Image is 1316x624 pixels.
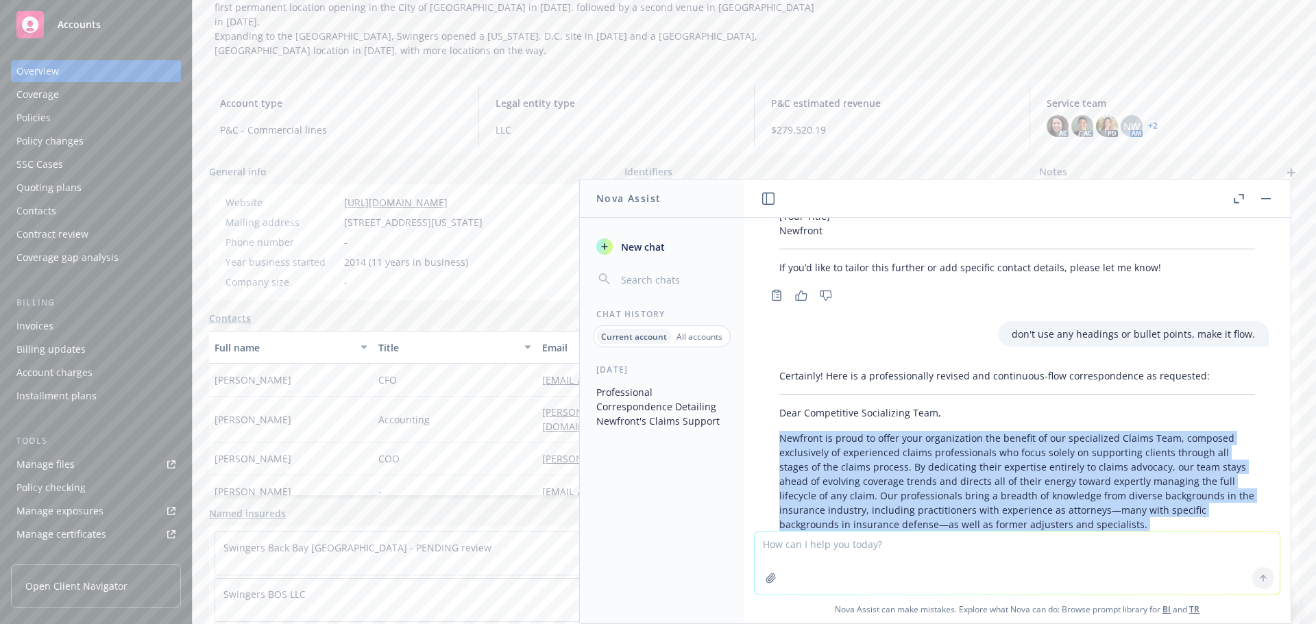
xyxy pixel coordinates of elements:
div: Policy checking [16,477,86,499]
svg: Copy to clipboard [770,289,783,301]
span: [PERSON_NAME] [215,484,291,499]
p: don't use any headings or bullet points, make it flow. [1012,327,1255,341]
a: SSC Cases [11,153,181,175]
span: - [344,235,348,249]
span: LLC [496,123,738,137]
a: Invoices [11,315,181,337]
a: Policy changes [11,130,181,152]
span: P&C estimated revenue [771,96,1013,110]
span: Notes [1039,164,1067,181]
a: Manage certificates [11,523,181,545]
div: Chat History [580,308,744,320]
span: [PERSON_NAME] [215,412,291,427]
span: Accounts [58,19,101,30]
span: Legal entity type [496,96,738,110]
button: Title [373,331,537,364]
div: Manage exposures [16,500,103,522]
span: COO [378,451,400,466]
span: Service team [1047,96,1289,110]
a: Swingers BOS LLC [223,588,306,601]
div: Contract review [16,223,88,245]
a: Quoting plans [11,177,181,199]
button: Email [537,331,809,364]
a: Contacts [209,311,251,325]
span: $279,520.19 [771,123,1013,137]
button: Professional Correspondence Detailing Newfront's Claims Support [591,381,733,432]
div: Contacts [16,200,56,222]
p: All accounts [677,331,722,342]
p: If you’d like to tailor this further or add specific contact details, please let me know! [779,260,1255,275]
div: Policy changes [16,130,84,152]
a: Overview [11,60,181,82]
div: Overview [16,60,59,82]
a: Policy checking [11,477,181,499]
div: Billing updates [16,338,86,360]
div: Year business started [226,255,339,269]
span: - [344,275,348,289]
div: Mailing address [226,215,339,229]
p: Current account [601,331,667,342]
a: [EMAIL_ADDRESS][DOMAIN_NAME] [542,373,714,386]
span: [STREET_ADDRESS][US_STATE] [344,215,483,229]
div: Billing [11,296,181,310]
a: Swingers Back Bay [GEOGRAPHIC_DATA] - PENDING review [223,541,491,554]
img: photo [1047,115,1069,137]
p: Newfront is proud to offer your organization the benefit of our specialized Claims Team, composed... [779,431,1255,532]
a: Billing updates [11,338,181,360]
a: Coverage gap analysis [11,247,181,269]
div: Tools [11,434,181,448]
a: Named insureds [209,506,286,521]
span: Accounting [378,412,430,427]
a: [URL][DOMAIN_NAME] [344,196,448,209]
div: Email [542,340,789,355]
h1: Nova Assist [596,191,661,205]
span: Account type [220,96,462,110]
div: Coverage [16,84,59,105]
span: New chat [618,240,665,254]
span: [PERSON_NAME] [215,373,291,387]
span: Open Client Navigator [25,579,127,593]
div: Account charges [16,362,93,384]
div: Full name [215,340,352,355]
span: NW [1123,119,1140,134]
span: [PERSON_NAME] [215,451,291,466]
button: New chat [591,234,733,259]
div: Quoting plans [16,177,82,199]
span: 2014 (11 years in business) [344,255,468,269]
a: Manage exposures [11,500,181,522]
a: [PERSON_NAME][EMAIL_ADDRESS][DOMAIN_NAME] [542,452,790,465]
span: CFO [378,373,397,387]
p: Dear Competitive Socializing Team, [779,405,1255,420]
div: Phone number [226,235,339,249]
div: Manage files [16,453,75,475]
a: +2 [1148,122,1158,130]
div: Title [378,340,516,355]
a: Accounts [11,5,181,44]
a: Manage files [11,453,181,475]
a: Manage claims [11,547,181,569]
img: photo [1096,115,1118,137]
div: Company size [226,275,339,289]
a: Installment plans [11,385,181,407]
a: Policies [11,107,181,129]
div: Website [226,195,339,210]
a: Contract review [11,223,181,245]
span: Identifiers [624,164,672,179]
div: Manage certificates [16,523,106,545]
div: Invoices [16,315,53,337]
div: SSC Cases [16,153,63,175]
a: BI [1162,603,1171,615]
span: Nova Assist can make mistakes. Explore what Nova can do: Browse prompt library for and [749,595,1285,623]
span: P&C - Commercial lines [220,123,462,137]
p: Certainly! Here is a professionally revised and continuous-flow correspondence as requested: [779,369,1255,383]
a: [EMAIL_ADDRESS][PERSON_NAME][DOMAIN_NAME] [542,485,790,498]
div: Manage claims [16,547,86,569]
a: TR [1189,603,1199,615]
span: General info [209,164,267,179]
input: Search chats [618,270,727,289]
img: photo [1071,115,1093,137]
div: Coverage gap analysis [16,247,119,269]
div: Policies [16,107,51,129]
button: Thumbs down [815,286,837,305]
